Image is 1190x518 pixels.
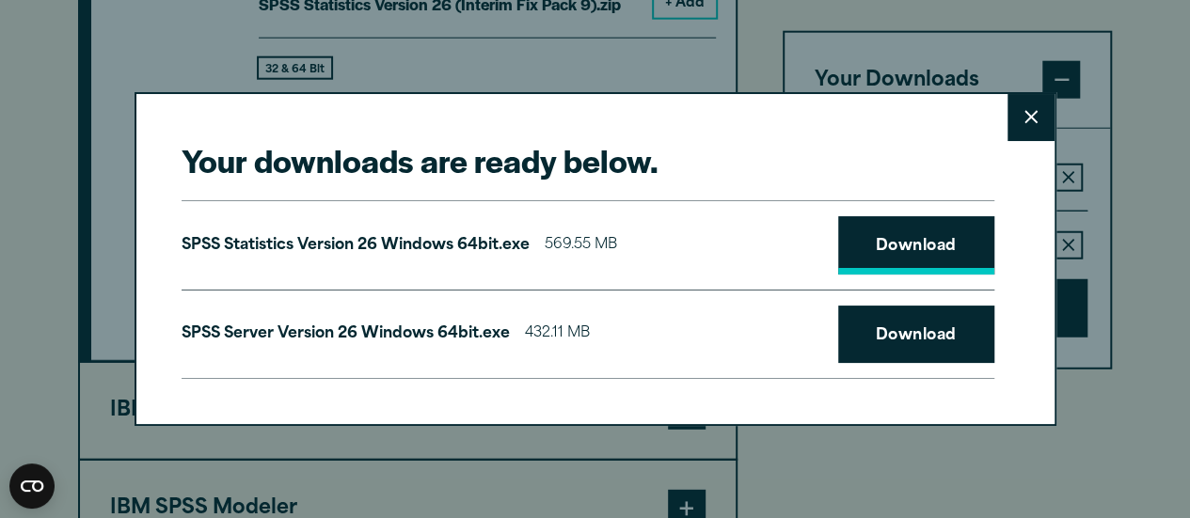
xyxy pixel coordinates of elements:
p: SPSS Statistics Version 26 Windows 64bit.exe [182,232,530,259]
span: 432.11 MB [525,321,590,348]
span: 569.55 MB [545,232,617,259]
a: Download [838,216,994,275]
button: Open CMP widget [9,463,55,509]
h2: Your downloads are ready below. [182,139,994,181]
a: Download [838,306,994,364]
p: SPSS Server Version 26 Windows 64bit.exe [182,321,510,348]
